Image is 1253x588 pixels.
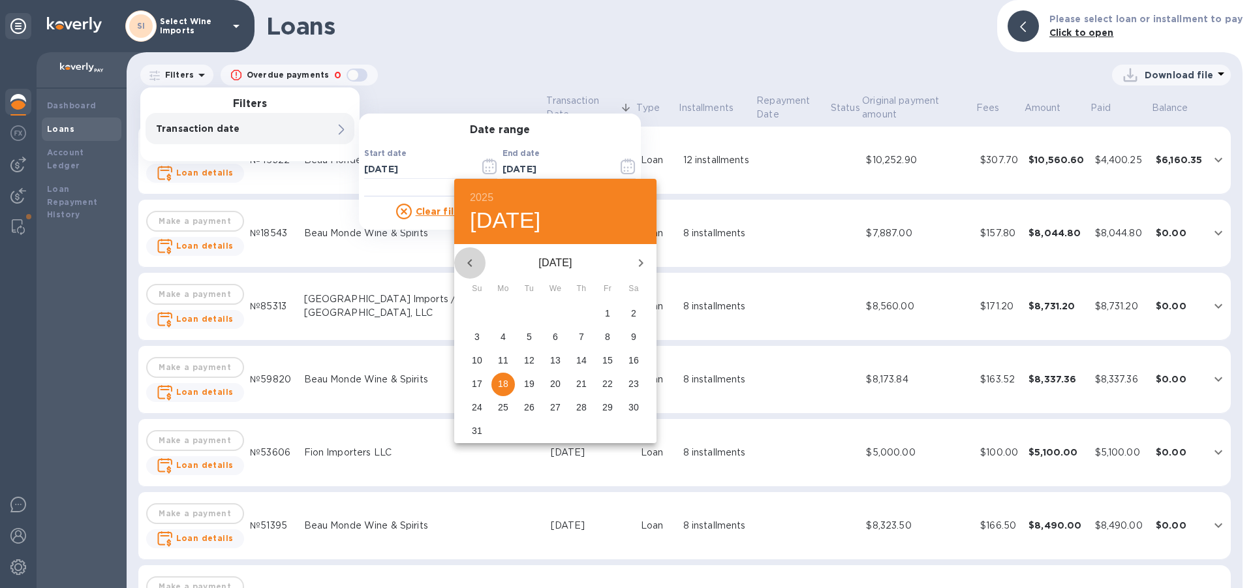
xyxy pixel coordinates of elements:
button: 24 [465,396,489,420]
button: 29 [596,396,619,420]
p: 6 [553,330,558,343]
button: 3 [465,326,489,349]
p: 21 [576,377,587,390]
p: [DATE] [486,255,625,271]
span: Fr [596,283,619,296]
span: Su [465,283,489,296]
p: 24 [472,401,482,414]
p: 26 [524,401,534,414]
p: 10 [472,354,482,367]
p: 16 [628,354,639,367]
p: 30 [628,401,639,414]
button: 7 [570,326,593,349]
p: 22 [602,377,613,390]
p: 31 [472,424,482,437]
button: 18 [491,373,515,396]
span: Mo [491,283,515,296]
p: 3 [474,330,480,343]
button: 27 [544,396,567,420]
p: 18 [498,377,508,390]
button: [DATE] [470,207,541,234]
button: 13 [544,349,567,373]
p: 28 [576,401,587,414]
p: 13 [550,354,561,367]
p: 29 [602,401,613,414]
p: 9 [631,330,636,343]
button: 2 [622,302,645,326]
button: 31 [465,420,489,443]
button: 20 [544,373,567,396]
span: Sa [622,283,645,296]
p: 2 [631,307,636,320]
button: 10 [465,349,489,373]
button: 11 [491,349,515,373]
button: 1 [596,302,619,326]
button: 30 [622,396,645,420]
p: 7 [579,330,584,343]
p: 20 [550,377,561,390]
button: 5 [518,326,541,349]
p: 5 [527,330,532,343]
button: 26 [518,396,541,420]
span: We [544,283,567,296]
button: 17 [465,373,489,396]
button: 21 [570,373,593,396]
button: 19 [518,373,541,396]
p: 11 [498,354,508,367]
button: 6 [544,326,567,349]
p: 12 [524,354,534,367]
span: Th [570,283,593,296]
button: 23 [622,373,645,396]
button: 9 [622,326,645,349]
span: Tu [518,283,541,296]
p: 15 [602,354,613,367]
p: 1 [605,307,610,320]
button: 25 [491,396,515,420]
button: 15 [596,349,619,373]
p: 27 [550,401,561,414]
button: 22 [596,373,619,396]
button: 8 [596,326,619,349]
p: 8 [605,330,610,343]
p: 17 [472,377,482,390]
p: 25 [498,401,508,414]
p: 19 [524,377,534,390]
p: 4 [501,330,506,343]
button: 4 [491,326,515,349]
p: 23 [628,377,639,390]
button: 28 [570,396,593,420]
button: 12 [518,349,541,373]
button: 16 [622,349,645,373]
button: 14 [570,349,593,373]
p: 14 [576,354,587,367]
button: 2025 [470,189,493,207]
